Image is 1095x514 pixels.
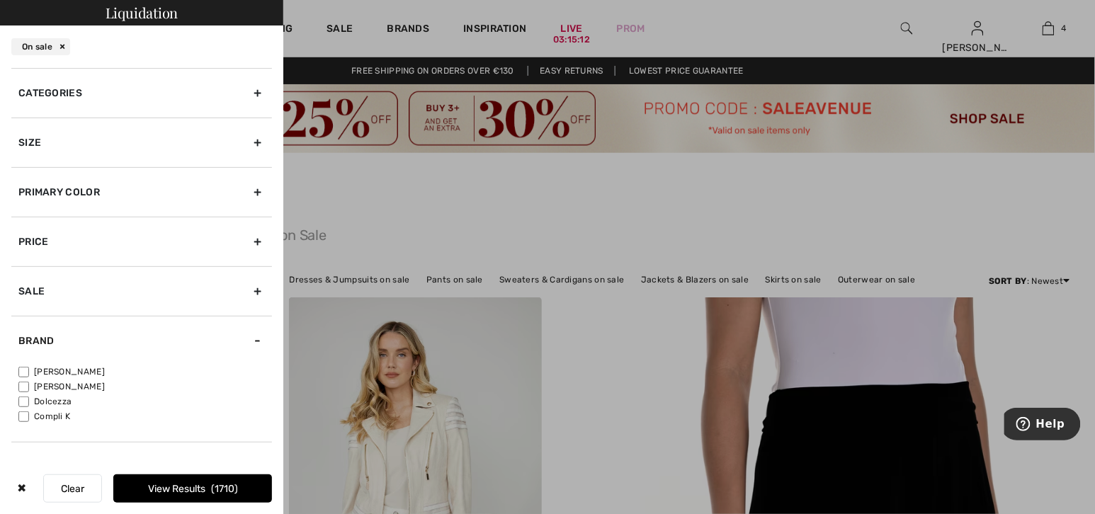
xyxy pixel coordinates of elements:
button: View Results1710 [113,474,272,503]
button: Clear [43,474,102,503]
div: Price [11,217,272,266]
label: [PERSON_NAME] [18,380,272,393]
div: Pattern [11,442,272,491]
div: Sale [11,266,272,316]
div: On sale [11,38,70,55]
div: Primary Color [11,167,272,217]
div: Categories [11,68,272,118]
span: 1710 [211,483,238,495]
label: Dolcezza [18,395,272,408]
input: [PERSON_NAME] [18,367,29,377]
input: Dolcezza [18,396,29,407]
label: Compli K [18,410,272,423]
div: Brand [11,316,272,365]
label: [PERSON_NAME] [18,365,272,378]
input: [PERSON_NAME] [18,382,29,392]
input: Compli K [18,411,29,422]
iframe: Opens a widget where you can find more information [1004,408,1081,443]
div: Size [11,118,272,167]
div: ✖ [11,474,32,503]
